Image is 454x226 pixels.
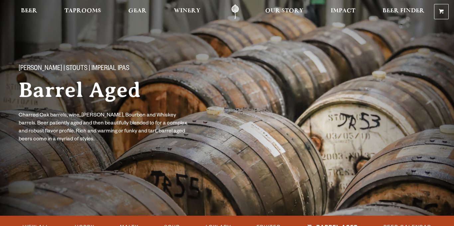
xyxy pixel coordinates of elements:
a: Beer [17,4,42,19]
p: Charred Oak barrels, wine, [PERSON_NAME], Bourbon and Whiskey barrels. Beer patiently aged and th... [19,112,189,144]
span: Taprooms [64,8,101,14]
a: Winery [170,4,205,19]
a: Our Story [261,4,308,19]
a: Odell Home [223,4,248,19]
h1: Barrel Aged [19,79,226,101]
a: Impact [326,4,360,19]
span: Impact [331,8,355,14]
span: Gear [128,8,147,14]
span: Beer [21,8,37,14]
a: Gear [124,4,151,19]
a: Taprooms [60,4,105,19]
span: Our Story [265,8,303,14]
span: Winery [174,8,200,14]
a: Beer Finder [378,4,429,19]
span: Beer Finder [383,8,424,14]
span: [PERSON_NAME] | Stouts | Imperial IPAs [19,65,129,73]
